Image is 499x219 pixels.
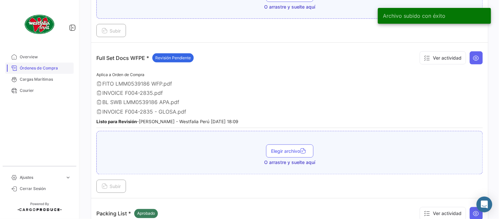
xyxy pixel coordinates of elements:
button: Subir [96,180,126,193]
p: Packing List * [96,209,158,218]
span: Cargas Marítimas [20,76,71,82]
span: INVOICE F004-2835.pdf [102,90,163,96]
span: Órdenes de Compra [20,65,71,71]
small: - [PERSON_NAME] - Westfalia Perú [DATE] 18:09 [96,119,238,124]
span: expand_more [65,175,71,180]
a: Cargas Marítimas [5,74,74,85]
a: Courier [5,85,74,96]
span: INVOICE F004-2835 - GLOSA.pdf [102,109,186,115]
span: Subir [102,28,121,34]
button: Elegir archivo [266,145,313,158]
span: Cerrar Sesión [20,186,71,192]
span: O arrastre y suelte aquí [264,4,315,10]
p: Full Set Docs WFPE * [96,53,194,63]
span: Ajustes [20,175,62,180]
b: Listo para Revisión [96,119,137,124]
span: Courier [20,88,71,94]
span: Aprobado [137,211,155,217]
button: Ver actividad [420,51,466,65]
span: Revisión Pendiente [155,55,191,61]
span: Elegir archivo [271,149,308,154]
span: BL SWB LMM0539186 APA.pdf [102,99,179,106]
span: Overview [20,54,71,60]
a: Overview [5,51,74,63]
span: Aplica a Orden de Compra [96,72,144,77]
span: Subir [102,184,121,189]
span: Archivo subido con éxito [383,13,446,19]
span: O arrastre y suelte aquí [264,159,315,166]
div: Abrir Intercom Messenger [477,197,492,212]
span: FITO LMM0539186 WFP.pdf [102,80,172,87]
a: Órdenes de Compra [5,63,74,74]
img: client-50.png [23,8,56,41]
button: Subir [96,24,126,37]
